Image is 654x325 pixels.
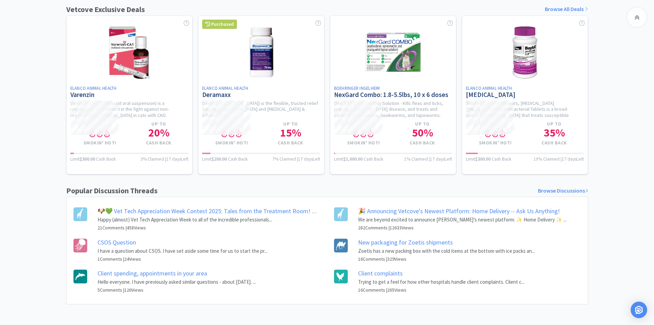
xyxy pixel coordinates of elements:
a: PurchasedElanco Animal HealthDeramaxxDeramaxx ([MEDICAL_DATA]) is the flexible, trusted relief fo... [198,15,324,174]
a: New packaging for Zoetis shipments [358,238,453,246]
p: We are beyond excited to announce [PERSON_NAME]’s newest platform: ✨ Home Delivery ✨ ... [358,216,566,224]
a: Elanco Animal HealthVarenzinVarenzin-CA1 (molidustat oral suspension) is a revolutionary treatmen... [66,15,193,174]
h4: Cash Back [261,140,320,146]
div: Open Intercom Messenger [631,302,647,318]
h4: Up to [129,121,188,127]
a: 🎉 Announcing Vetcove's Newest Platform: Home Delivery -- Ask Us Anything! [358,207,560,215]
h4: Up to [261,121,320,127]
h6: 1 Comments | 24 Views [97,255,267,263]
h4: Cash Back [393,140,452,146]
a: CSOS Question [97,238,136,246]
a: Client complaints [358,269,403,277]
h6: 16 Comments | 329 Views [358,255,535,263]
h4: Cash Back [129,140,188,146]
h4: Smokin' Hot! [466,140,525,146]
h1: Popular Discussion Threads [66,185,158,197]
a: Browse All Deals [545,5,588,14]
h4: Up to [393,121,452,127]
h4: Up to [525,121,584,127]
a: 🐶💚 Vet Tech Appreciation Week Contest 2025: Tales from the Treatment Room! 💚🐶 [97,207,327,215]
h1: 50 % [393,127,452,138]
p: Zoetis has a new packing box with the cold items at the bottom with ice packs an... [358,247,535,255]
p: Happy (almost) Vet Tech Appreciation Week to all of the incredible professionals... [97,216,320,224]
a: Browse Discussions [538,186,588,195]
h4: Smokin' Hot! [70,140,129,146]
h1: Vetcove Exclusive Deals [66,3,145,15]
h1: 20 % [129,127,188,138]
h6: 16 Comments | 265 Views [358,286,525,294]
h6: 282 Comments | 12633 Views [358,224,566,231]
h1: 35 % [525,127,584,138]
a: Elanco Animal Health[MEDICAL_DATA]Trusted for over 30 years, [MEDICAL_DATA] ([MEDICAL_DATA]) Anti... [462,15,588,174]
p: Trying to get a feel for how other hospitals handle client complaints. Client c... [358,278,525,286]
h6: 5 Comments | 126 Views [97,286,256,294]
h4: Smokin' Hot! [334,140,393,146]
h4: Cash Back [525,140,584,146]
h6: 21 Comments | 458 Views [97,224,320,231]
p: I have a question about CSOS. I have set aside some time for us to start the pr... [97,247,267,255]
h1: 15 % [261,127,320,138]
a: Boehringer IngelheimNexGard Combo: 1.8-5.5lbs, 10 x 6 dosesOne-And-Done Monthly Solution - Kills ... [330,15,456,174]
p: Hello everyone. I have previously asked similar questions - about [DATE]. ... [97,278,256,286]
a: Client spending, appointments in your area [97,269,207,277]
h4: Smokin' Hot! [202,140,261,146]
